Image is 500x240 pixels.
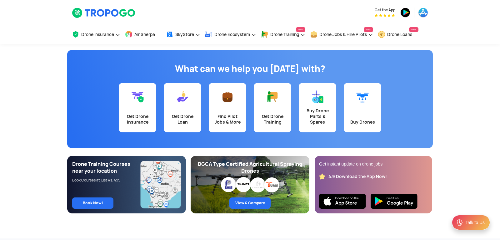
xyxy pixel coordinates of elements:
a: Buy Drone Parts & Spares [299,83,336,132]
div: 4.9 Download the App Now! [328,174,387,180]
span: New [296,27,305,32]
span: Air Sherpa [134,32,155,37]
img: Find Pilot Jobs & More [221,90,234,103]
div: Find Pilot Jobs & More [212,114,242,125]
img: Get Drone Insurance [131,90,144,103]
a: Drone Ecosystem [205,25,256,44]
div: Get Drone Training [257,114,287,125]
a: Air Sherpa [125,25,161,44]
span: Drone Training [270,32,299,37]
img: star_rating [319,173,325,180]
img: Get Drone Training [266,90,279,103]
div: Get Drone Insurance [122,114,152,125]
a: Get Drone Training [254,83,291,132]
a: SkyStore [166,25,200,44]
div: Get instant update on drone jobs [319,161,428,167]
img: Buy Drones [356,90,369,103]
div: DGCA Type Certified Agricultural Spraying Drones [196,161,304,175]
img: Ios [319,194,366,209]
h1: What can we help you [DATE] with? [72,63,428,75]
div: Talk to Us [466,219,485,226]
div: Get Drone Loan [167,114,197,125]
img: Playstore [371,194,417,209]
div: Book Courses at just Rs. 499 [72,178,141,183]
div: Buy Drones [347,119,377,125]
span: Get the App [375,8,395,13]
img: TropoGo Logo [72,8,136,18]
img: Buy Drone Parts & Spares [311,90,324,103]
a: Drone TrainingNew [261,25,305,44]
span: New [364,27,373,32]
a: Book Now! [72,197,113,209]
img: Get Drone Loan [176,90,189,103]
a: Drone Insurance [72,25,120,44]
span: Drone Ecosystem [214,32,250,37]
span: Drone Jobs & Hire Pilots [319,32,367,37]
a: Drone Jobs & Hire PilotsNew [310,25,373,44]
span: SkyStore [175,32,194,37]
a: View & Compare [229,197,271,209]
img: appstore [418,8,428,18]
div: Buy Drone Parts & Spares [302,108,332,125]
a: Get Drone Loan [164,83,201,132]
span: Drone Loans [387,32,412,37]
a: Get Drone Insurance [119,83,156,132]
a: Find Pilot Jobs & More [209,83,246,132]
a: Drone LoansNew [378,25,418,44]
img: App Raking [375,14,395,17]
img: ic_Support.svg [456,219,463,226]
a: Buy Drones [344,83,381,132]
div: Drone Training Courses near your location [72,161,141,175]
span: New [409,27,418,32]
img: playstore [400,8,410,18]
span: Drone Insurance [81,32,114,37]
